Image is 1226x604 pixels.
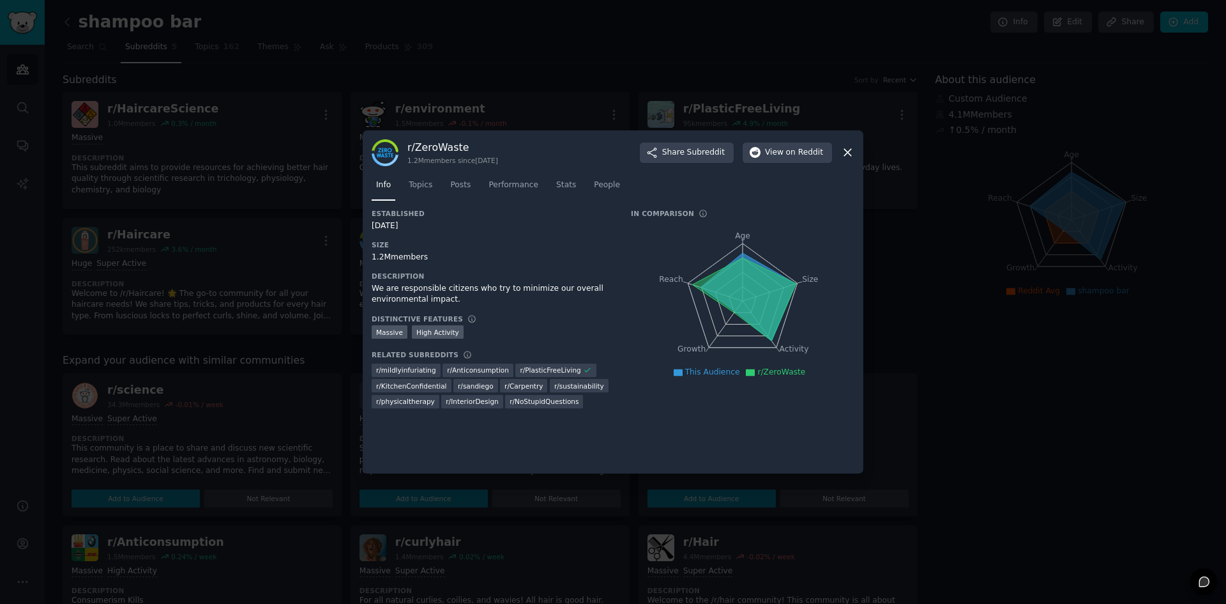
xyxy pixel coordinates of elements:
span: Subreddit [687,147,725,159]
tspan: Size [802,274,818,283]
button: ShareSubreddit [640,143,734,163]
span: on Reddit [786,147,823,159]
h3: Distinctive Features [372,314,463,323]
h3: Size [372,240,613,249]
tspan: Growth [677,345,706,353]
span: r/ Carpentry [504,382,543,391]
span: Stats [556,180,576,191]
span: r/ Anticonsumption [447,366,509,375]
span: r/ sandiego [458,382,494,391]
div: Massive [372,325,407,339]
span: View [765,147,823,159]
span: r/ NoStupidQuestions [510,397,579,406]
div: 1.2M members since [DATE] [407,156,498,165]
tspan: Age [735,231,750,240]
span: r/ sustainability [554,382,604,391]
h3: Description [372,272,613,281]
h3: Related Subreddits [372,350,458,359]
a: Info [372,175,395,201]
span: Topics [409,180,432,191]
tspan: Reach [659,274,683,283]
h3: Established [372,209,613,218]
span: Share [662,147,725,159]
span: r/ InteriorDesign [446,397,498,406]
div: 1.2M members [372,252,613,263]
span: This Audience [685,368,740,376]
span: r/ mildlyinfuriating [376,366,436,375]
a: Performance [484,175,543,201]
span: Posts [450,180,471,191]
img: ZeroWaste [372,139,398,166]
div: High Activity [412,325,464,339]
span: r/ physicaltherapy [376,397,435,406]
div: [DATE] [372,221,613,232]
span: r/ZeroWaste [757,368,805,376]
h3: In Comparison [631,209,694,218]
span: Info [376,180,391,191]
a: Topics [404,175,437,201]
a: People [589,175,624,201]
span: People [594,180,620,191]
span: r/ PlasticFreeLiving [520,366,580,375]
span: Performance [488,180,538,191]
h3: r/ ZeroWaste [407,141,498,154]
button: Viewon Reddit [743,143,832,163]
tspan: Activity [780,345,809,353]
a: Posts [446,175,475,201]
a: Stats [552,175,580,201]
span: r/ KitchenConfidential [376,382,447,391]
div: We are responsible citizens who try to minimize our overall environmental impact. [372,283,613,306]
